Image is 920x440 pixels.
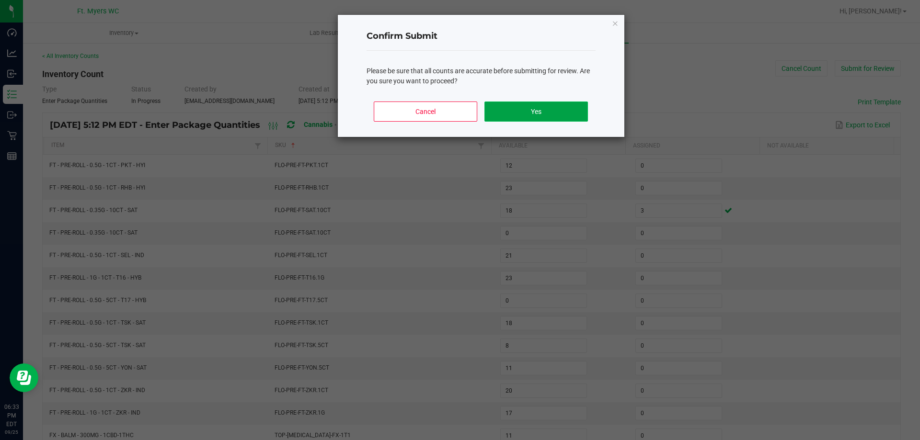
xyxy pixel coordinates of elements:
button: Cancel [374,102,477,122]
h4: Confirm Submit [367,30,596,43]
button: Yes [484,102,587,122]
iframe: Resource center [10,363,38,392]
div: Please be sure that all counts are accurate before submitting for review. Are you sure you want t... [367,66,596,86]
button: Close [612,17,619,29]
